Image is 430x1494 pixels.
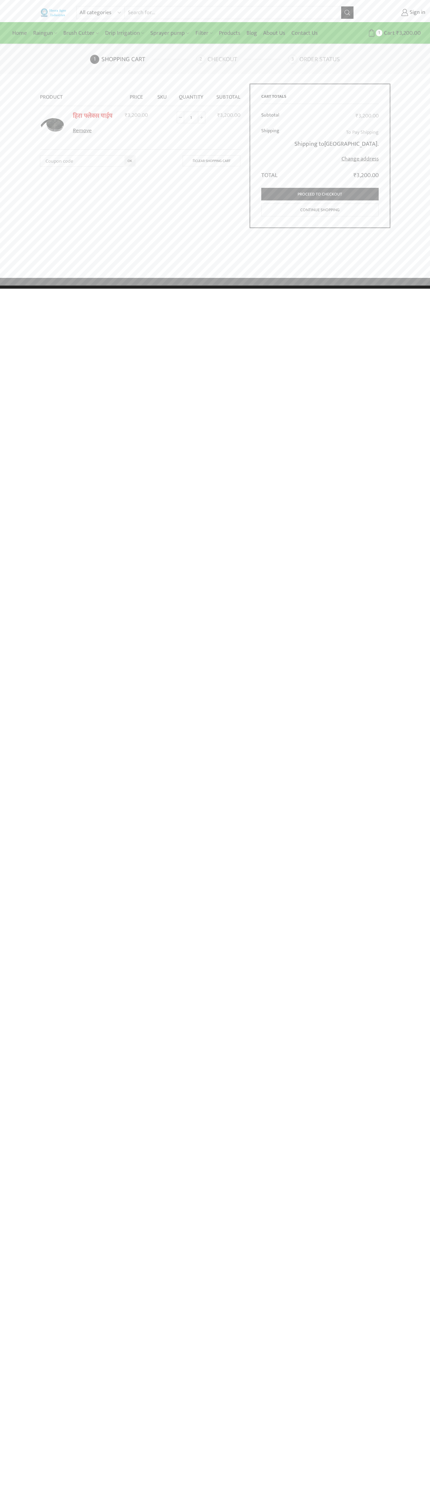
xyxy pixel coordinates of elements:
span: ₹ [353,170,357,180]
input: Search for... [125,6,341,19]
span: ₹ [217,111,220,120]
bdi: 3,200.00 [356,111,379,121]
a: Filter [192,26,216,40]
a: Proceed to checkout [261,188,379,200]
a: About Us [260,26,288,40]
th: SKU [153,84,172,106]
a: Drip Irrigation [102,26,147,40]
input: OK [124,155,136,167]
a: Brush Cutter [60,26,102,40]
span: ₹ [396,28,399,38]
a: Remove [73,127,116,135]
th: Subtotal [261,108,284,124]
bdi: 3,200.00 [217,111,240,120]
a: 1 Cart ₹3,200.00 [360,27,421,39]
p: Shipping to . [288,139,379,149]
span: Cart [382,29,395,37]
bdi: 3,200.00 [396,28,421,38]
button: Search button [341,6,353,19]
a: Sign in [363,7,425,18]
bdi: 3,200.00 [125,111,148,120]
th: Product [40,84,120,106]
img: Heera Flex Pipe [40,113,65,137]
a: Contact Us [288,26,321,40]
a: Continue shopping [261,204,379,217]
label: To Pay Shipping [346,128,379,137]
strong: [GEOGRAPHIC_DATA] [324,139,377,149]
a: Change address [341,154,379,164]
input: Coupon code [40,155,136,167]
span: 1 [376,30,382,36]
span: Sign in [408,9,425,17]
th: Shipping [261,124,284,167]
span: ₹ [356,111,358,121]
a: Checkout [196,55,286,64]
bdi: 3,200.00 [353,170,379,180]
th: Quantity [172,84,211,106]
a: Products [216,26,243,40]
a: हिरा फ्लेक्स पाईप [73,111,112,121]
a: Home [9,26,30,40]
a: Clear shopping cart [183,155,240,166]
a: Blog [243,26,260,40]
a: Raingun [30,26,60,40]
th: Price [120,84,153,106]
input: Product quantity [184,112,198,123]
span: ₹ [125,111,128,120]
th: Total [261,167,284,180]
a: Sprayer pump [147,26,192,40]
h2: Cart totals [261,94,379,104]
th: Subtotal [211,84,240,106]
